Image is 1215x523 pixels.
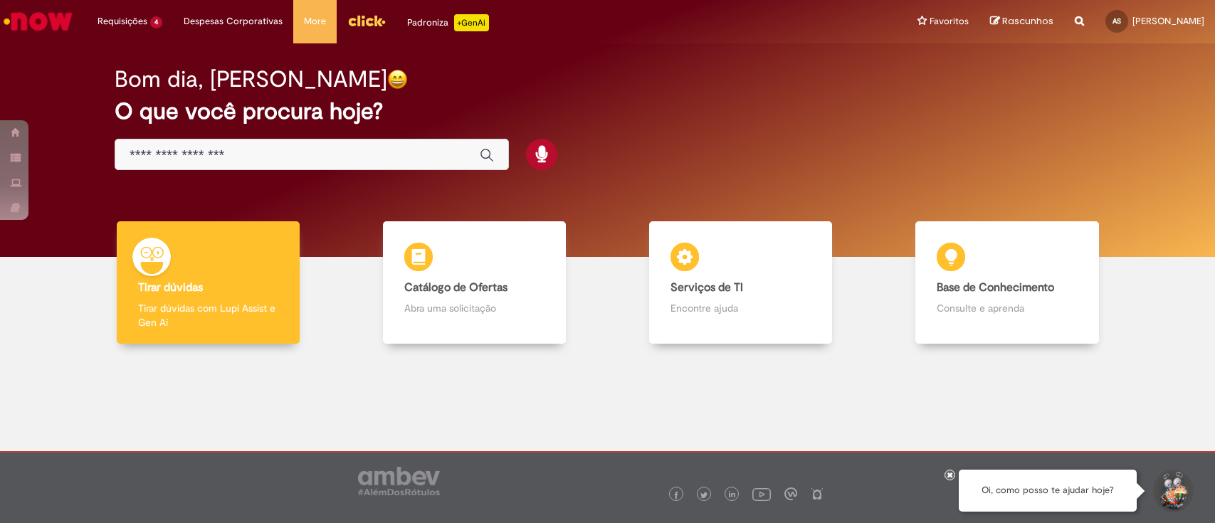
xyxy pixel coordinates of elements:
img: happy-face.png [387,69,408,90]
a: Base de Conhecimento Consulte e aprenda [874,221,1140,344]
b: Base de Conhecimento [937,280,1054,295]
img: logo_footer_facebook.png [673,492,680,499]
img: logo_footer_workplace.png [784,487,797,500]
p: Encontre ajuda [670,301,811,315]
button: Iniciar Conversa de Suporte [1151,470,1194,512]
img: logo_footer_naosei.png [811,487,824,500]
span: Requisições [98,14,147,28]
div: Oi, como posso te ajudar hoje? [959,470,1137,512]
img: logo_footer_linkedin.png [729,491,736,500]
span: 4 [150,16,162,28]
a: Serviços de TI Encontre ajuda [608,221,874,344]
span: AS [1113,16,1121,26]
img: logo_footer_ambev_rotulo_gray.png [358,467,440,495]
p: Abra uma solicitação [404,301,545,315]
b: Serviços de TI [670,280,743,295]
img: logo_footer_twitter.png [700,492,708,499]
a: Rascunhos [990,15,1053,28]
a: Tirar dúvidas Tirar dúvidas com Lupi Assist e Gen Ai [75,221,341,344]
h2: O que você procura hoje? [115,99,1100,124]
span: Favoritos [930,14,969,28]
p: +GenAi [454,14,489,31]
img: logo_footer_youtube.png [752,485,771,503]
span: [PERSON_NAME] [1132,15,1204,27]
span: More [304,14,326,28]
h2: Bom dia, [PERSON_NAME] [115,67,387,92]
b: Catálogo de Ofertas [404,280,507,295]
img: click_logo_yellow_360x200.png [347,10,386,31]
p: Tirar dúvidas com Lupi Assist e Gen Ai [138,301,278,329]
a: Catálogo de Ofertas Abra uma solicitação [341,221,607,344]
b: Tirar dúvidas [138,280,203,295]
img: ServiceNow [1,7,75,36]
span: Despesas Corporativas [184,14,283,28]
span: Rascunhos [1002,14,1053,28]
p: Consulte e aprenda [937,301,1077,315]
div: Padroniza [407,14,489,31]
